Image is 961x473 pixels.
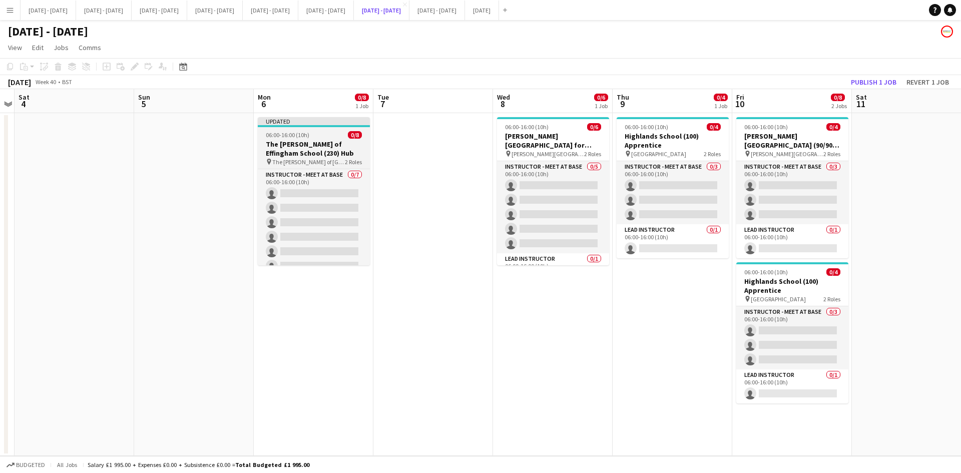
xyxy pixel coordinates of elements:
[138,93,150,102] span: Sun
[377,93,389,102] span: Tue
[587,123,601,131] span: 0/6
[744,123,788,131] span: 06:00-16:00 (10h)
[617,132,729,150] h3: Highlands School (100) Apprentice
[707,123,721,131] span: 0/4
[355,94,369,101] span: 0/8
[17,98,30,110] span: 4
[847,76,900,89] button: Publish 1 job
[4,41,26,54] a: View
[823,295,840,303] span: 2 Roles
[258,117,370,125] div: Updated
[348,131,362,139] span: 0/8
[736,224,848,258] app-card-role: Lead Instructor0/106:00-16:00 (10h)
[736,277,848,295] h3: Highlands School (100) Apprentice
[736,161,848,224] app-card-role: Instructor - Meet at Base0/306:00-16:00 (10h)
[617,117,729,258] app-job-card: 06:00-16:00 (10h)0/4Highlands School (100) Apprentice [GEOGRAPHIC_DATA]2 RolesInstructor - Meet a...
[497,253,609,287] app-card-role: Lead Instructor0/106:00-16:00 (10h)
[88,461,309,468] div: Salary £1 995.00 + Expenses £0.00 + Subsistence £0.00 =
[32,43,44,52] span: Edit
[465,1,499,20] button: [DATE]
[831,102,847,110] div: 2 Jobs
[736,93,744,102] span: Fri
[505,123,549,131] span: 06:00-16:00 (10h)
[826,268,840,276] span: 0/4
[751,295,806,303] span: [GEOGRAPHIC_DATA]
[736,369,848,403] app-card-role: Lead Instructor0/106:00-16:00 (10h)
[21,1,76,20] button: [DATE] - [DATE]
[137,98,150,110] span: 5
[714,102,727,110] div: 1 Job
[409,1,465,20] button: [DATE] - [DATE]
[62,78,72,86] div: BST
[497,132,609,150] h3: [PERSON_NAME][GEOGRAPHIC_DATA] for Boys (170) Hub (Half Day PM)
[8,77,31,87] div: [DATE]
[187,1,243,20] button: [DATE] - [DATE]
[512,150,584,158] span: [PERSON_NAME][GEOGRAPHIC_DATA] for Boys
[258,140,370,158] h3: The [PERSON_NAME] of Effingham School (230) Hub
[355,102,368,110] div: 1 Job
[497,161,609,253] app-card-role: Instructor - Meet at Base0/506:00-16:00 (10h)
[258,117,370,265] app-job-card: Updated06:00-16:00 (10h)0/8The [PERSON_NAME] of Effingham School (230) Hub The [PERSON_NAME] of [...
[345,158,362,166] span: 2 Roles
[704,150,721,158] span: 2 Roles
[354,1,409,20] button: [DATE] - [DATE]
[631,150,686,158] span: [GEOGRAPHIC_DATA]
[79,43,101,52] span: Comms
[497,117,609,265] app-job-card: 06:00-16:00 (10h)0/6[PERSON_NAME][GEOGRAPHIC_DATA] for Boys (170) Hub (Half Day PM) [PERSON_NAME]...
[243,1,298,20] button: [DATE] - [DATE]
[736,306,848,369] app-card-role: Instructor - Meet at Base0/306:00-16:00 (10h)
[594,94,608,101] span: 0/6
[8,24,88,39] h1: [DATE] - [DATE]
[595,102,608,110] div: 1 Job
[617,224,729,258] app-card-role: Lead Instructor0/106:00-16:00 (10h)
[298,1,354,20] button: [DATE] - [DATE]
[736,117,848,258] app-job-card: 06:00-16:00 (10h)0/4[PERSON_NAME][GEOGRAPHIC_DATA] (90/90) Time Attack (Split Day) [PERSON_NAME][...
[826,123,840,131] span: 0/4
[132,1,187,20] button: [DATE] - [DATE]
[584,150,601,158] span: 2 Roles
[615,98,629,110] span: 9
[376,98,389,110] span: 7
[735,98,744,110] span: 10
[617,161,729,224] app-card-role: Instructor - Meet at Base0/306:00-16:00 (10h)
[744,268,788,276] span: 06:00-16:00 (10h)
[272,158,345,166] span: The [PERSON_NAME] of [GEOGRAPHIC_DATA]
[941,26,953,38] app-user-avatar: Programmes & Operations
[823,150,840,158] span: 2 Roles
[736,132,848,150] h3: [PERSON_NAME][GEOGRAPHIC_DATA] (90/90) Time Attack (Split Day)
[75,41,105,54] a: Comms
[8,43,22,52] span: View
[496,98,510,110] span: 8
[235,461,309,468] span: Total Budgeted £1 995.00
[856,93,867,102] span: Sat
[16,461,45,468] span: Budgeted
[751,150,823,158] span: [PERSON_NAME][GEOGRAPHIC_DATA]
[617,93,629,102] span: Thu
[256,98,271,110] span: 6
[5,459,47,470] button: Budgeted
[854,98,867,110] span: 11
[625,123,668,131] span: 06:00-16:00 (10h)
[19,93,30,102] span: Sat
[33,78,58,86] span: Week 40
[28,41,48,54] a: Edit
[258,169,370,290] app-card-role: Instructor - Meet at Base0/706:00-16:00 (10h)
[497,93,510,102] span: Wed
[55,461,79,468] span: All jobs
[831,94,845,101] span: 0/8
[736,262,848,403] app-job-card: 06:00-16:00 (10h)0/4Highlands School (100) Apprentice [GEOGRAPHIC_DATA]2 RolesInstructor - Meet a...
[258,93,271,102] span: Mon
[50,41,73,54] a: Jobs
[902,76,953,89] button: Revert 1 job
[266,131,309,139] span: 06:00-16:00 (10h)
[76,1,132,20] button: [DATE] - [DATE]
[714,94,728,101] span: 0/4
[54,43,69,52] span: Jobs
